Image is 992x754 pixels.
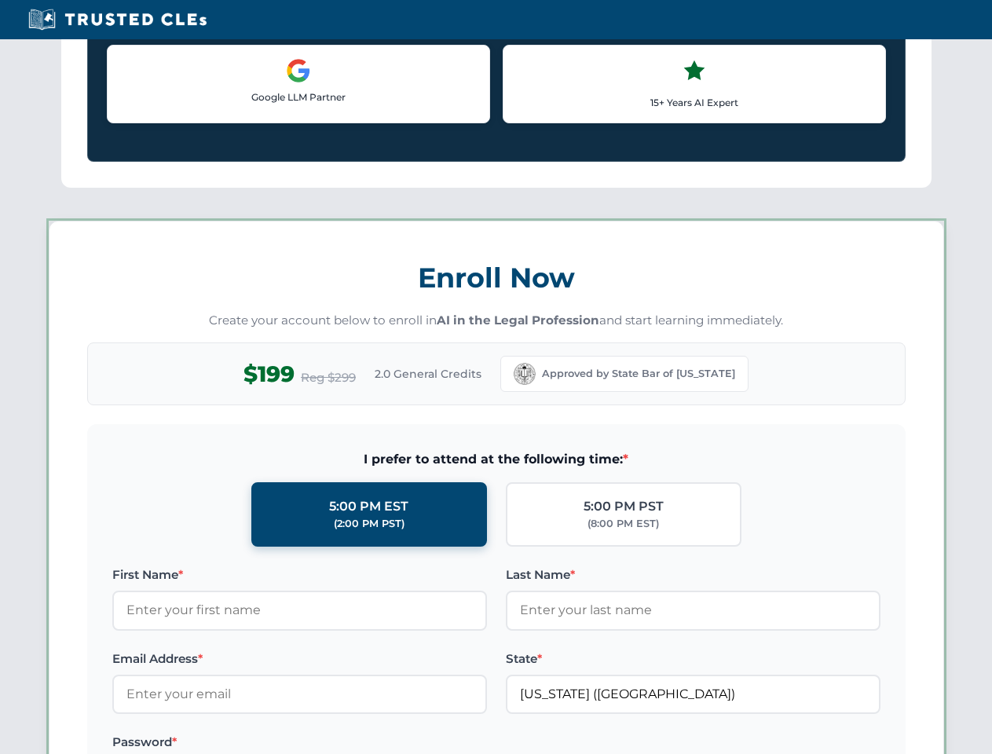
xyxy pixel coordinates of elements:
div: 5:00 PM EST [329,496,408,517]
input: Enter your first name [112,591,487,630]
h3: Enroll Now [87,253,906,302]
p: Google LLM Partner [120,90,477,104]
strong: AI in the Legal Profession [437,313,599,328]
label: State [506,650,880,668]
input: California (CA) [506,675,880,714]
img: California Bar [514,363,536,385]
input: Enter your email [112,675,487,714]
label: Email Address [112,650,487,668]
span: 2.0 General Credits [375,365,481,382]
span: I prefer to attend at the following time: [112,449,880,470]
img: Google [286,58,311,83]
input: Enter your last name [506,591,880,630]
span: Reg $299 [301,368,356,387]
div: (8:00 PM EST) [588,516,659,532]
p: Create your account below to enroll in and start learning immediately. [87,312,906,330]
div: 5:00 PM PST [584,496,664,517]
div: (2:00 PM PST) [334,516,404,532]
img: Trusted CLEs [24,8,211,31]
p: 15+ Years AI Expert [516,95,873,110]
label: First Name [112,565,487,584]
label: Last Name [506,565,880,584]
label: Password [112,733,487,752]
span: $199 [243,357,295,392]
span: Approved by State Bar of [US_STATE] [542,366,735,382]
